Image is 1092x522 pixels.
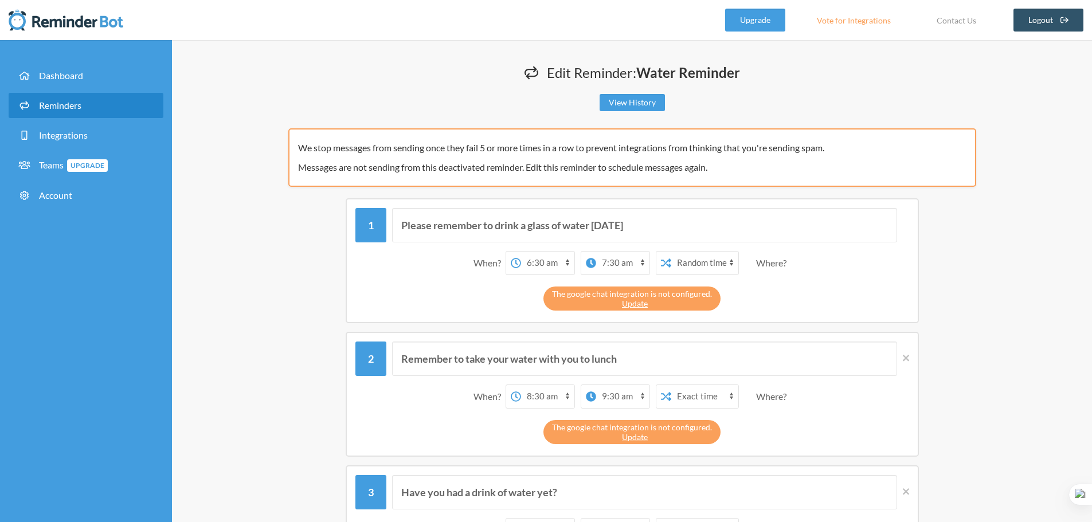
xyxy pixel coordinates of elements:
div: When? [473,384,506,409]
input: Message [392,342,897,376]
a: Logout [1013,9,1084,32]
img: Reminder Bot [9,9,123,32]
input: Message [392,208,897,242]
a: Update [622,432,648,442]
a: Update [622,299,648,308]
div: Where? [756,251,791,275]
a: Reminders [9,93,163,118]
a: TeamsUpgrade [9,152,163,178]
span: Integrations [39,129,88,140]
span: Reminders [39,100,81,111]
p: Messages are not sending from this deactivated reminder. Edit this reminder to schedule messages ... [298,160,958,174]
a: Vote for Integrations [803,9,905,32]
a: Integrations [9,123,163,148]
strong: Water Reminder [636,64,740,81]
div: Where? [756,384,791,409]
div: The google chat integration is not configured. [543,420,721,444]
span: Teams [39,159,108,170]
span: Upgrade [67,159,108,172]
a: Upgrade [725,9,785,32]
a: Dashboard [9,63,163,88]
span: Dashboard [39,70,83,81]
input: Message [392,475,897,509]
a: Account [9,183,163,208]
span: Account [39,190,72,201]
p: We stop messages from sending once they fail 5 or more times in a row to prevent integrations fro... [298,141,958,155]
a: Contact Us [922,9,991,32]
span: Edit Reminder: [547,64,740,81]
div: The google chat integration is not configured. [543,286,721,311]
a: View History [600,94,665,111]
div: When? [473,251,506,275]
